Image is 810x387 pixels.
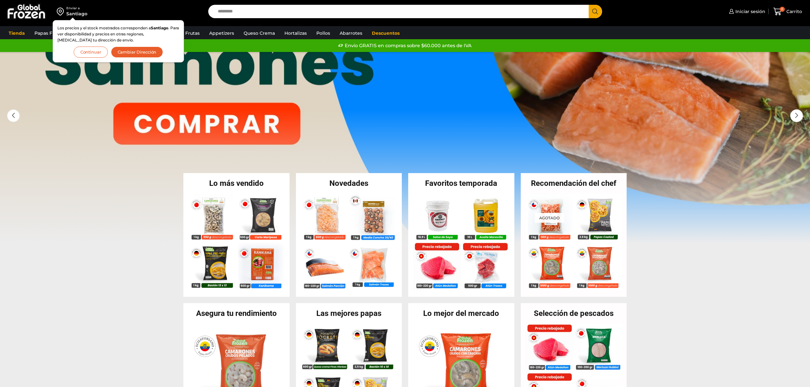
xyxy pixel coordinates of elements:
[313,27,333,39] a: Pollos
[7,109,20,122] div: Previous slide
[31,27,65,39] a: Papas Fritas
[206,27,237,39] a: Appetizers
[57,25,179,43] p: Los precios y el stock mostrados corresponden a . Para ver disponibilidad y precios en otras regi...
[521,179,627,187] h2: Recomendación del chef
[151,26,168,30] strong: Santiago
[589,5,602,18] button: Search button
[111,47,163,58] button: Cambiar Dirección
[408,310,514,317] h2: Lo mejor del mercado
[74,47,108,58] button: Continuar
[183,179,290,187] h2: Lo más vendido
[57,6,66,17] img: address-field-icon.svg
[296,310,402,317] h2: Las mejores papas
[296,179,402,187] h2: Novedades
[785,8,802,15] span: Carrito
[521,310,627,317] h2: Selección de pescados
[780,7,785,12] span: 0
[183,310,290,317] h2: Asegura tu rendimiento
[281,27,310,39] a: Hortalizas
[408,179,514,187] h2: Favoritos temporada
[535,213,564,223] p: Agotado
[66,6,87,11] div: Enviar a
[790,109,803,122] div: Next slide
[66,11,87,17] div: Santiago
[369,27,403,39] a: Descuentos
[5,27,28,39] a: Tienda
[240,27,278,39] a: Queso Crema
[772,4,804,19] a: 0 Carrito
[336,27,365,39] a: Abarrotes
[734,8,765,15] span: Iniciar sesión
[727,5,765,18] a: Iniciar sesión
